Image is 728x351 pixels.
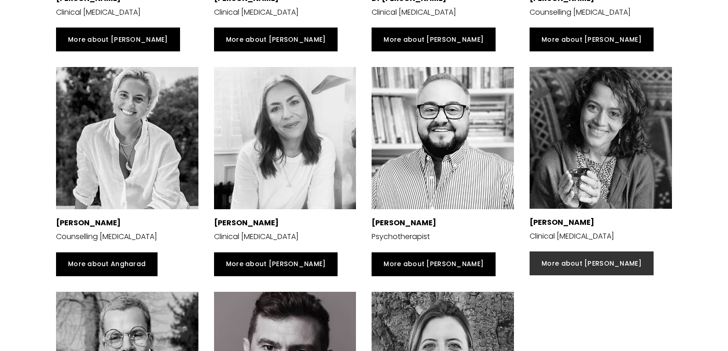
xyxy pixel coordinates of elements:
a: More about [PERSON_NAME] [530,251,654,275]
strong: [PERSON_NAME] [530,217,594,228]
a: More about [PERSON_NAME] [372,28,496,51]
p: Clinical [MEDICAL_DATA] [56,6,198,19]
p: [PERSON_NAME] [214,217,356,230]
p: Clinical [MEDICAL_DATA] [214,6,356,19]
p: Clinical [MEDICAL_DATA] [372,6,514,19]
p: Psychotherapist [372,230,514,244]
a: More about [PERSON_NAME] [214,28,338,51]
p: Clinical [MEDICAL_DATA] [214,230,356,244]
a: More about [PERSON_NAME] [214,252,338,276]
a: More about [PERSON_NAME] [372,252,496,276]
p: [PERSON_NAME] [56,217,198,230]
a: More about Angharad [56,252,158,276]
a: More about [PERSON_NAME] [56,28,180,51]
p: Clinical [MEDICAL_DATA] [530,230,672,243]
p: Counselling [MEDICAL_DATA] [530,6,672,19]
a: More about [PERSON_NAME] [530,28,654,51]
p: [PERSON_NAME] [372,217,514,230]
p: Counselling [MEDICAL_DATA] [56,230,198,244]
